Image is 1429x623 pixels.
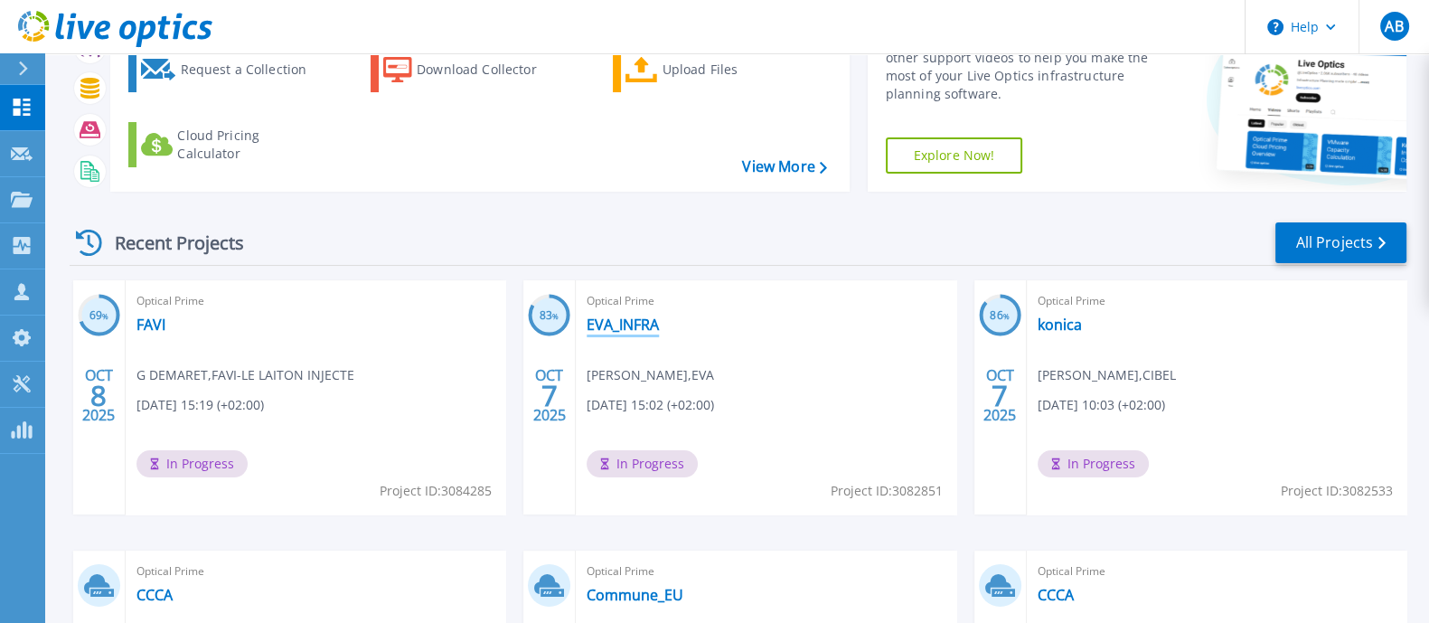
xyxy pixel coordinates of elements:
[587,291,945,311] span: Optical Prime
[1038,450,1149,477] span: In Progress
[552,311,559,321] span: %
[982,363,1017,429] div: OCT 2025
[886,31,1157,103] div: Find tutorials, instructional guides and other support videos to help you make the most of your L...
[1275,222,1406,263] a: All Projects
[831,481,943,501] span: Project ID: 3082851
[541,388,558,403] span: 7
[136,562,494,581] span: Optical Prime
[136,395,264,415] span: [DATE] 15:19 (+02:00)
[587,316,659,334] a: EVA_INFRA
[1038,291,1396,311] span: Optical Prime
[417,52,561,88] div: Download Collector
[136,450,248,477] span: In Progress
[1038,562,1396,581] span: Optical Prime
[662,52,806,88] div: Upload Files
[371,47,572,92] a: Download Collector
[587,562,945,581] span: Optical Prime
[136,316,165,334] a: FAVI
[177,127,322,163] div: Cloud Pricing Calculator
[128,122,330,167] a: Cloud Pricing Calculator
[587,395,714,415] span: [DATE] 15:02 (+02:00)
[136,291,494,311] span: Optical Prime
[81,363,116,429] div: OCT 2025
[78,306,120,326] h3: 69
[1038,395,1165,415] span: [DATE] 10:03 (+02:00)
[613,47,814,92] a: Upload Files
[102,311,108,321] span: %
[1038,316,1082,334] a: konica
[979,306,1021,326] h3: 86
[1385,19,1403,33] span: AB
[1038,586,1074,604] a: CCCA
[136,586,173,604] a: CCCA
[587,450,698,477] span: In Progress
[180,52,324,88] div: Request a Collection
[90,388,107,403] span: 8
[992,388,1008,403] span: 7
[128,47,330,92] a: Request a Collection
[587,586,683,604] a: Commune_EU
[587,365,714,385] span: [PERSON_NAME] , EVA
[886,137,1023,174] a: Explore Now!
[380,481,492,501] span: Project ID: 3084285
[1038,365,1176,385] span: [PERSON_NAME] , CIBEL
[1281,481,1393,501] span: Project ID: 3082533
[70,221,268,265] div: Recent Projects
[1003,311,1010,321] span: %
[742,158,826,175] a: View More
[136,365,354,385] span: G DEMARET , FAVI-LE LAITON INJECTE
[532,363,567,429] div: OCT 2025
[528,306,570,326] h3: 83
